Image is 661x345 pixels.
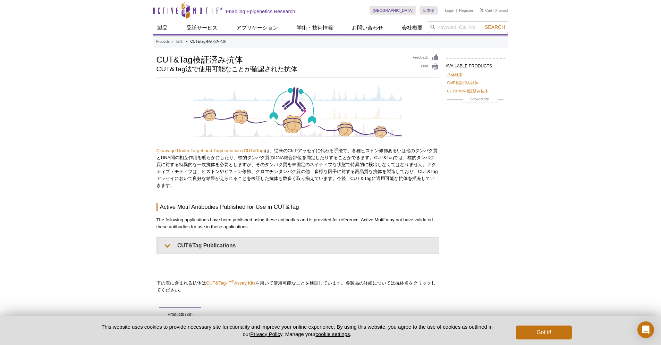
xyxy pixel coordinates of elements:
a: Show More [447,96,503,104]
a: 製品 [153,21,172,34]
li: » [171,40,173,43]
a: Privacy Policy [250,331,282,337]
a: [GEOGRAPHIC_DATA] [370,6,416,15]
a: Cart [480,8,492,13]
button: Search [483,24,507,30]
a: ChIP検証済み抗体 [447,80,478,86]
a: Products (28) [159,308,201,322]
a: 抗体検索 [447,72,463,78]
a: Feedback [413,54,439,61]
button: Got it! [516,326,571,339]
a: 会社概要 [398,21,427,34]
a: Cleavage Under Target and Tagmentation (CUT&Tag) [156,148,265,153]
a: Print [413,63,439,71]
li: | [456,6,457,15]
a: 日本語 [420,6,438,15]
li: » [186,40,188,43]
button: cookie settings [315,331,350,337]
a: CUT&Tag-IT®Assay Kits [206,280,256,286]
a: CUT&RUN検証済み抗体 [447,88,489,94]
p: This website uses cookies to provide necessary site functionality and improve your online experie... [90,323,505,338]
li: (0 items) [480,6,508,15]
li: CUT&Tag検証済み抗体 [190,40,226,43]
input: Keyword, Cat. No. [427,21,508,33]
a: Products [156,39,170,45]
summary: CUT&Tag Publications [158,238,439,253]
a: 抗体 [176,39,183,45]
img: CUT&Tag [194,85,402,138]
h2: CUT&Tag法で使用可能なことが確認された抗体 [156,66,406,72]
p: は、従来のChIPアッセイに代わる手法で、各種ヒストン修飾あるいは他のタンパク質とDNA間の相互作用を明らかにしたり、標的タンパク質のDNA結合部位を同定したりすることができます。CUT&Tag... [156,147,439,189]
a: お問い合わせ [348,21,387,34]
h3: Active Motif Antibodies Published for Use in CUT&Tag [156,203,439,211]
h1: CUT&Tag検証済み抗体 [156,54,406,64]
a: Login [445,8,454,13]
a: アプリケーション [232,21,282,34]
p: 下の表に含まれる抗体は を用いて使用可能なことを検証しています。各製品の詳細については抗体名をクリックしてください。 [156,280,439,294]
span: Search [485,24,505,30]
div: Open Intercom Messenger [637,321,654,338]
h2: Enabling Epigenetics Research [226,8,295,15]
img: Your Cart [480,8,483,12]
sup: ® [231,279,234,283]
a: 受託サービス [182,21,222,34]
p: The following applications have been published using these antibodies and is provided for referen... [156,216,439,230]
a: 学術・技術情報 [293,21,337,34]
h2: AVAILABLE PRODUCTS [446,58,505,71]
a: Register [459,8,473,13]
